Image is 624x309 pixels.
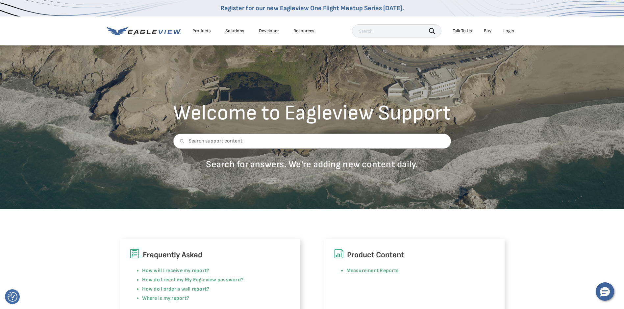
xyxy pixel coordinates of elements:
a: Buy [484,28,491,34]
a: Measurement Reports [346,268,399,274]
img: Revisit consent button [8,292,17,302]
div: Solutions [225,28,244,34]
a: Where is my report? [142,295,189,301]
div: Products [192,28,211,34]
input: Search [352,24,441,38]
a: How do I order a wall report? [142,286,210,292]
a: How will I receive my report? [142,268,210,274]
button: Hello, have a question? Let’s chat. [596,282,614,301]
h6: Frequently Asked [130,249,290,261]
h6: Product Content [334,249,495,261]
a: Developer [259,28,279,34]
input: Search support content [173,134,451,149]
div: Talk To Us [453,28,472,34]
a: How do I reset my My Eagleview password? [142,277,244,283]
button: Consent Preferences [8,292,17,302]
a: Register for our new Eagleview One Flight Meetup Series [DATE]. [220,4,404,12]
div: Resources [293,28,314,34]
div: Login [503,28,514,34]
p: Search for answers. We're adding new content daily. [173,159,451,170]
h2: Welcome to Eagleview Support [173,103,451,124]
